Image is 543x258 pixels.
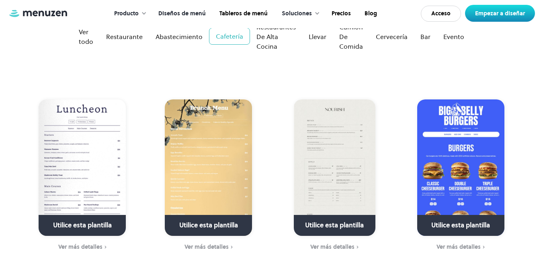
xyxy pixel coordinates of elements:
font: Producto [114,9,139,17]
font: Llevar [309,32,326,41]
font: Restaurante [106,32,143,41]
font: Ver más detalles [58,243,102,251]
font: Bar [420,32,430,41]
font: Evento [443,32,464,41]
a: Utilice esta plantilla [417,99,504,236]
a: Ver más detalles [150,243,266,252]
a: Tableros de menú [212,1,274,26]
a: Acceso [421,6,461,22]
font: Tableros de menú [219,9,268,17]
font: Ver más detalles [436,243,481,251]
font: Cafetería [216,32,243,41]
font: Precios [332,9,351,17]
font: Diseños de menú [158,9,206,17]
font: Restaurantes de alta cocina [256,23,296,51]
a: Ver más detalles [25,243,141,252]
div: Soluciones [274,1,324,26]
font: Cervecería [376,32,408,41]
a: Utilice esta plantilla [165,99,252,236]
a: Blog [357,1,383,26]
a: Utilice esta plantilla [294,99,375,236]
font: Ver más detalles [184,243,229,251]
font: Empezar a diseñar [475,9,525,17]
a: Empezar a diseñar [465,5,535,22]
font: Camión de comida [339,23,363,51]
a: Utilice esta plantilla [39,99,126,236]
div: Producto [106,1,151,26]
a: Ver más detalles [277,243,393,252]
a: Precios [324,1,357,26]
a: Ver más detalles [403,243,519,252]
font: Acceso [431,9,451,17]
a: Diseños de menú [151,1,212,26]
font: Ver más detalles [310,243,354,251]
font: Blog [365,9,377,17]
font: Abastecimiento [156,32,203,41]
font: Soluciones [282,9,312,17]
